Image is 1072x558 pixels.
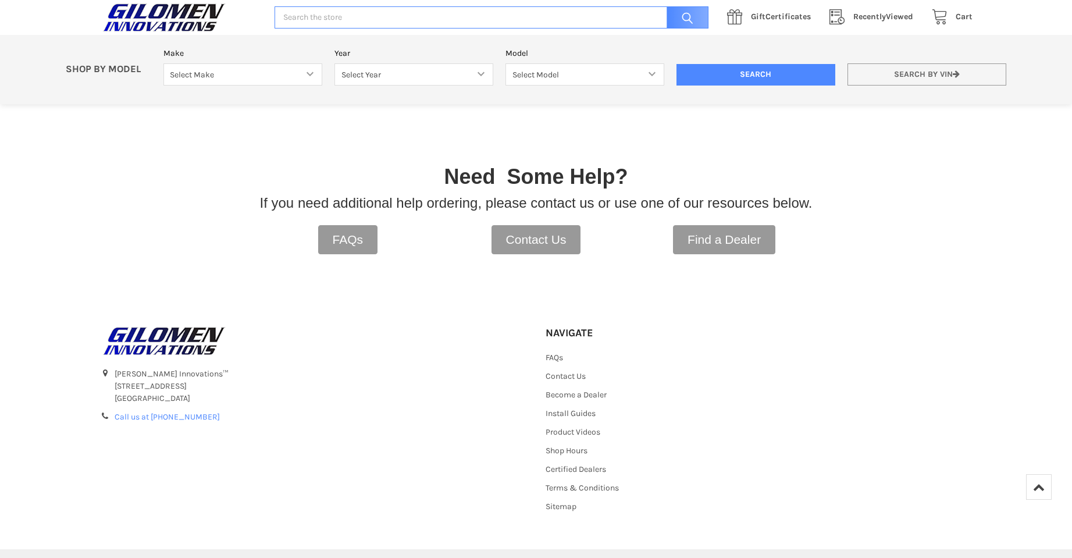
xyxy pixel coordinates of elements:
[275,6,708,29] input: Search the store
[751,12,765,22] span: Gift
[546,390,607,400] a: Become a Dealer
[546,483,619,493] a: Terms & Conditions
[115,368,526,404] address: [PERSON_NAME] Innovations™ [STREET_ADDRESS] [GEOGRAPHIC_DATA]
[334,47,493,59] label: Year
[100,326,527,356] a: GILOMEN INNOVATIONS
[100,3,262,32] a: GILOMEN INNOVATIONS
[60,63,158,76] p: SHOP BY MODEL
[661,6,708,29] input: Search
[853,12,913,22] span: Viewed
[492,225,581,254] a: Contact Us
[721,10,823,24] a: GiftCertificates
[676,64,835,86] input: Search
[546,353,563,362] a: FAQs
[751,12,811,22] span: Certificates
[546,371,586,381] a: Contact Us
[546,464,606,474] a: Certified Dealers
[505,47,664,59] label: Model
[823,10,925,24] a: RecentlyViewed
[925,10,973,24] a: Cart
[100,3,228,32] img: GILOMEN INNOVATIONS
[546,408,596,418] a: Install Guides
[673,225,775,254] a: Find a Dealer
[546,446,587,456] a: Shop Hours
[847,63,1006,86] a: Search by VIN
[318,225,378,254] a: FAQs
[444,161,628,193] p: Need Some Help?
[100,326,228,356] img: GILOMEN INNOVATIONS
[163,47,322,59] label: Make
[546,502,576,511] a: Sitemap
[260,193,813,214] p: If you need additional help ordering, please contact us or use one of our resources below.
[546,326,675,340] h5: Navigate
[1026,474,1052,500] a: Top of Page
[546,427,600,437] a: Product Videos
[853,12,886,22] span: Recently
[115,412,220,422] a: Call us at [PHONE_NUMBER]
[956,12,973,22] span: Cart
